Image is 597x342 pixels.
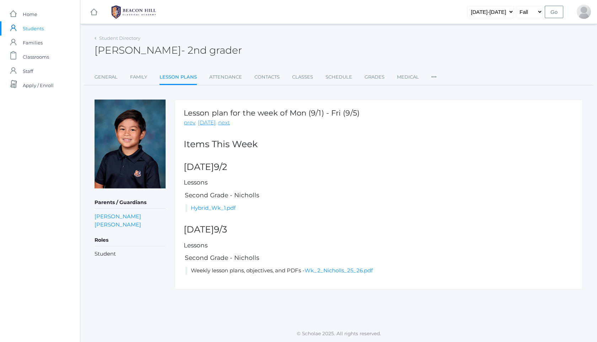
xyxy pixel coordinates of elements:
[95,234,166,246] h5: Roles
[214,161,227,172] span: 9/2
[23,78,54,92] span: Apply / Enroll
[181,44,242,56] span: - 2nd grader
[184,139,574,149] h2: Items This Week
[107,3,160,21] img: BHCALogos-05-308ed15e86a5a0abce9b8dd61676a3503ac9727e845dece92d48e8588c001991.png
[95,100,166,188] img: Nico Soratorio
[95,70,118,84] a: General
[209,70,242,84] a: Attendance
[326,70,352,84] a: Schedule
[80,330,597,337] p: © Scholae 2025. All rights reserved.
[184,225,574,235] h2: [DATE]
[23,7,37,21] span: Home
[184,179,574,186] h5: Lessons
[184,162,574,172] h2: [DATE]
[95,220,141,229] a: [PERSON_NAME]
[214,224,227,235] span: 9/3
[23,50,49,64] span: Classrooms
[545,6,563,18] input: Go
[99,35,140,41] a: Student Directory
[160,70,197,85] a: Lesson Plans
[218,119,230,127] a: next
[577,5,591,19] div: Lew Soratorio
[184,119,195,127] a: prev
[184,109,360,117] h1: Lesson plan for the week of Mon (9/1) - Fri (9/5)
[185,267,574,275] li: Weekly lesson plans, objectives, and PDFs -
[365,70,384,84] a: Grades
[184,192,574,199] h5: Second Grade - Nicholls
[292,70,313,84] a: Classes
[198,119,216,127] a: [DATE]
[184,242,574,249] h5: Lessons
[397,70,419,84] a: Medical
[95,197,166,209] h5: Parents / Guardians
[305,267,373,274] a: Wk_2_Nicholls_25_26.pdf
[23,64,33,78] span: Staff
[95,45,242,56] h2: [PERSON_NAME]
[23,36,43,50] span: Families
[95,250,166,258] li: Student
[191,204,236,211] a: Hybrid_Wk_1.pdf
[95,212,141,220] a: [PERSON_NAME]
[184,255,574,261] h5: Second Grade - Nicholls
[254,70,280,84] a: Contacts
[130,70,147,84] a: Family
[23,21,44,36] span: Students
